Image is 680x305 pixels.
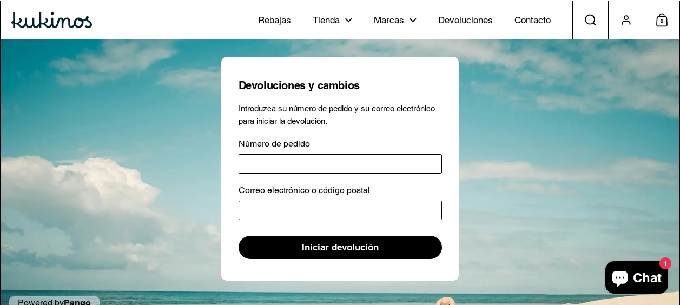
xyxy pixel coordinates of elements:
[239,78,442,92] h1: Devoluciones y cambios
[239,103,442,127] p: Introduzca su número de pedido y su correo electrónico para iniciar la devolución.
[504,5,562,35] a: Contacto
[427,5,504,35] a: Devoluciones
[302,5,363,35] a: Tienda
[239,236,442,259] button: Iniciar devolución
[438,15,493,26] span: Devoluciones
[302,236,379,258] span: Iniciar devolución
[313,15,340,26] span: Tienda
[656,15,668,29] span: 0
[514,15,551,26] span: Contacto
[239,137,310,151] label: Número de pedido
[247,5,302,35] a: Rebajas
[239,184,370,197] label: Correo electrónico o código postal
[374,15,404,26] span: Marcas
[363,5,427,35] a: Marcas
[602,261,671,296] inbox-online-store-chat: Chat de la tienda online Shopify
[258,15,291,26] span: Rebajas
